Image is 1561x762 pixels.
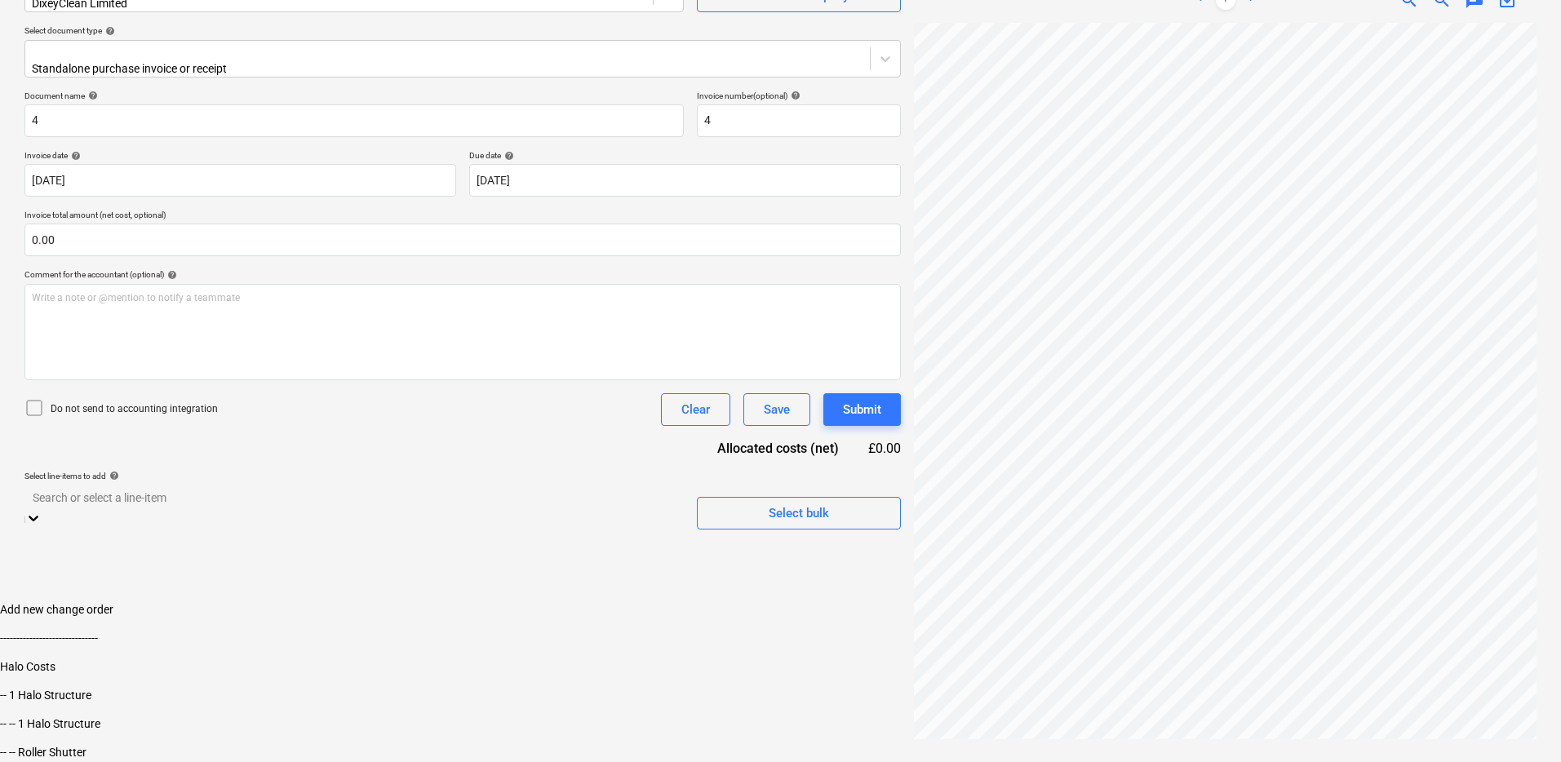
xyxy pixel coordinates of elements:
[661,393,730,426] button: Clear
[164,270,177,280] span: help
[24,164,456,197] input: Invoice date not specified
[24,471,684,481] div: Select line-items to add
[106,471,119,481] span: help
[823,393,901,426] button: Submit
[697,497,901,529] button: Select bulk
[865,439,901,458] div: £0.00
[689,439,865,458] div: Allocated costs (net)
[501,151,514,161] span: help
[764,399,790,420] div: Save
[697,104,901,137] input: Invoice number
[697,91,901,101] div: Invoice number (optional)
[24,91,684,101] div: Document name
[743,393,810,426] button: Save
[24,224,901,256] input: Invoice total amount (net cost, optional)
[102,26,115,36] span: help
[769,503,829,524] div: Select bulk
[469,164,901,197] input: Due date not specified
[85,91,98,100] span: help
[469,150,901,161] div: Due date
[24,269,901,280] div: Comment for the accountant (optional)
[24,150,456,161] div: Invoice date
[32,62,545,75] div: Standalone purchase invoice or receipt
[51,402,218,416] p: Do not send to accounting integration
[24,104,684,137] input: Document name
[24,25,901,36] div: Select document type
[681,399,710,420] div: Clear
[843,399,881,420] div: Submit
[68,151,81,161] span: help
[787,91,800,100] span: help
[24,210,901,224] p: Invoice total amount (net cost, optional)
